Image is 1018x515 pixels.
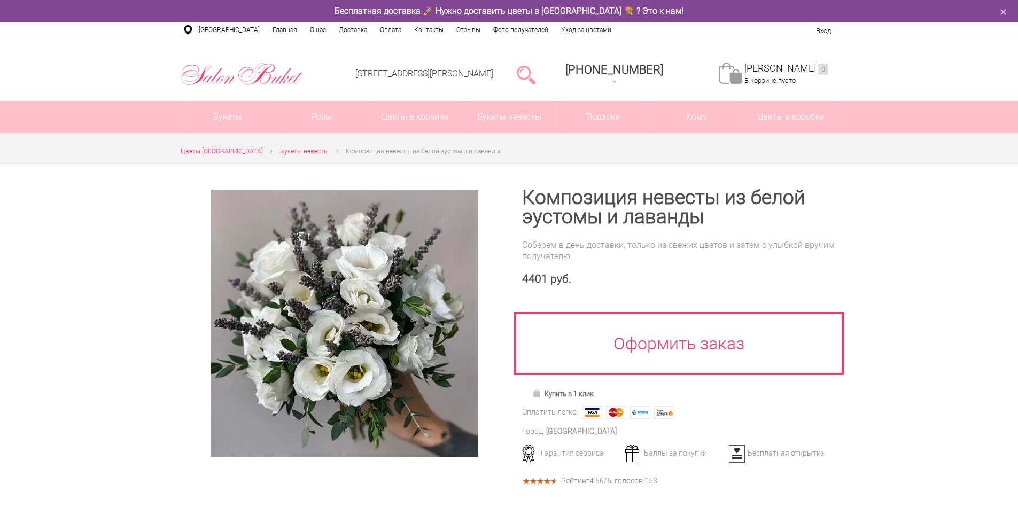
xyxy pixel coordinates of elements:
[275,101,368,133] a: Розы
[532,389,545,397] img: Купить в 1 клик
[559,59,670,90] a: [PHONE_NUMBER]
[280,146,329,157] a: Букеты невесты
[565,63,663,76] span: [PHONE_NUMBER]
[193,190,496,457] a: Увеличить
[555,22,618,38] a: Уход за цветами
[450,22,487,38] a: Отзывы
[527,386,599,401] a: Купить в 1 клик
[374,22,408,38] a: Оплата
[518,448,624,458] div: Гарантия сервиса
[192,22,266,38] a: [GEOGRAPHIC_DATA]
[514,312,844,375] a: Оформить заказ
[744,63,828,75] a: [PERSON_NAME]
[522,272,838,286] div: 4401 руб.
[654,406,674,419] img: Яндекс Деньги
[211,190,478,457] img: Композиция невесты из белой эустомы и лаванды
[589,477,604,485] span: 4.56
[522,239,838,262] div: Соберем в день доставки, только из свежих цветов и затем с улыбкой вручим получателю.
[621,448,727,458] div: Баллы за покупки
[561,478,659,484] div: Рейтинг /5, голосов: .
[644,477,657,485] span: 153
[280,147,329,155] span: Букеты невесты
[744,76,796,84] span: В корзине пусто
[522,426,545,437] div: Город:
[582,406,602,419] img: Visa
[266,22,304,38] a: Главная
[546,426,617,437] div: [GEOGRAPHIC_DATA]
[304,22,332,38] a: О нас
[181,60,303,88] img: Цветы Нижний Новгород
[522,407,578,418] div: Оплатить легко:
[181,147,263,155] span: Цветы [GEOGRAPHIC_DATA]
[181,146,263,157] a: Цветы [GEOGRAPHIC_DATA]
[522,188,838,227] h1: Композиция невесты из белой эустомы и лаванды
[346,147,500,155] span: Композиция невесты из белой эустомы и лаванды
[744,101,837,133] a: Цветы в коробке
[487,22,555,38] a: Фото получателей
[630,406,650,419] img: Webmoney
[408,22,450,38] a: Контакты
[173,5,846,17] div: Бесплатная доставка 🚀 Нужно доставить цветы в [GEOGRAPHIC_DATA] 💐 ? Это к нам!
[332,22,374,38] a: Доставка
[606,406,626,419] img: MasterCard
[369,101,462,133] a: Цветы в корзине
[818,64,828,75] ins: 0
[816,27,831,35] a: Вход
[462,101,556,133] a: Букеты невесты
[556,101,650,133] a: Подарки
[725,448,830,458] div: Бесплатная открытка
[355,68,493,79] a: [STREET_ADDRESS][PERSON_NAME]
[181,101,275,133] a: Букеты
[650,101,743,133] span: Кому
